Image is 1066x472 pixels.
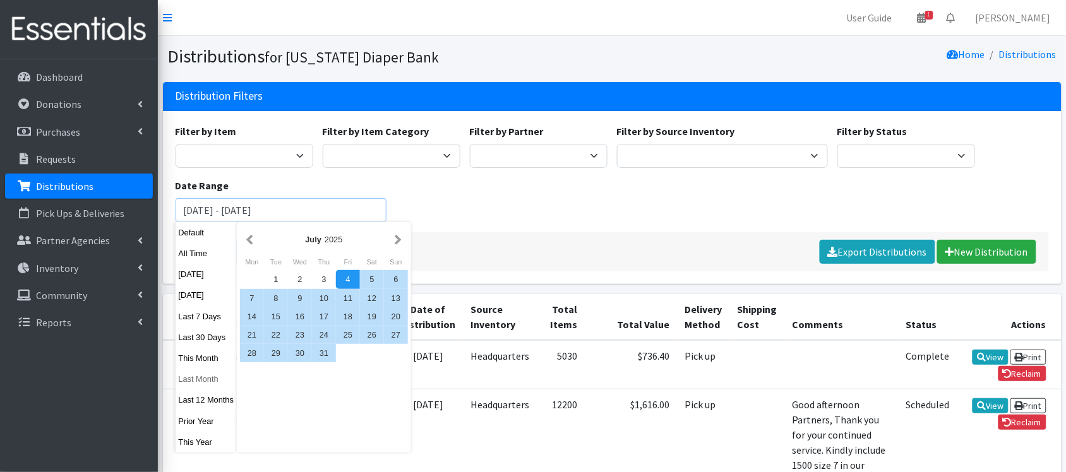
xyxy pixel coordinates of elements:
[36,289,87,302] p: Community
[837,124,907,139] label: Filter by Status
[5,256,153,281] a: Inventory
[785,294,899,340] th: Comments
[176,90,263,103] h3: Distribution Filters
[899,294,957,340] th: Status
[907,5,937,30] a: 1
[384,270,408,288] div: 6
[925,11,933,20] span: 1
[5,119,153,145] a: Purchases
[36,98,81,110] p: Donations
[360,270,384,288] div: 5
[384,289,408,307] div: 13
[837,5,902,30] a: User Guide
[36,71,83,83] p: Dashboard
[5,310,153,335] a: Reports
[947,48,985,61] a: Home
[264,254,288,270] div: Tuesday
[176,223,237,242] button: Default
[5,64,153,90] a: Dashboard
[678,340,730,389] td: Pick up
[264,289,288,307] div: 8
[176,198,387,222] input: January 1, 2011 - December 31, 2011
[264,270,288,288] div: 1
[312,254,336,270] div: Thursday
[325,235,342,244] span: 2025
[176,307,237,326] button: Last 7 Days
[360,254,384,270] div: Saturday
[36,234,110,247] p: Partner Agencies
[336,326,360,344] div: 25
[36,153,76,165] p: Requests
[240,254,264,270] div: Monday
[288,289,312,307] div: 9
[937,240,1036,264] a: New Distribution
[360,307,384,326] div: 19
[384,307,408,326] div: 20
[5,174,153,199] a: Distributions
[5,8,153,50] img: HumanEssentials
[585,294,678,340] th: Total Value
[176,244,237,263] button: All Time
[360,289,384,307] div: 12
[176,328,237,346] button: Last 30 Days
[1010,398,1046,413] a: Print
[312,344,336,362] div: 31
[36,262,78,274] p: Inventory
[973,398,1009,413] a: View
[730,294,785,340] th: Shipping Cost
[464,340,537,389] td: Headquarters
[999,48,1057,61] a: Distributions
[537,294,585,340] th: Total Items
[240,326,264,344] div: 21
[288,326,312,344] div: 23
[168,45,608,68] h1: Distributions
[820,240,935,264] a: Export Distributions
[176,349,237,367] button: This Month
[5,201,153,226] a: Pick Ups & Deliveries
[617,124,735,139] label: Filter by Source Inventory
[384,254,408,270] div: Sunday
[899,340,957,389] td: Complete
[678,294,730,340] th: Delivery Method
[973,350,1009,365] a: View
[36,316,71,329] p: Reports
[464,294,537,340] th: Source Inventory
[312,326,336,344] div: 24
[312,307,336,326] div: 17
[5,91,153,117] a: Donations
[36,126,80,138] p: Purchases
[288,344,312,362] div: 30
[264,307,288,326] div: 15
[36,207,125,220] p: Pick Ups & Deliveries
[176,124,237,139] label: Filter by Item
[163,340,213,389] td: 96093
[288,270,312,288] div: 2
[176,286,237,304] button: [DATE]
[336,289,360,307] div: 11
[312,270,336,288] div: 3
[176,370,237,388] button: Last Month
[957,294,1062,340] th: Actions
[240,307,264,326] div: 14
[36,180,93,192] p: Distributions
[393,340,464,389] td: [DATE]
[323,124,429,139] label: Filter by Item Category
[998,366,1046,381] a: Reclaim
[176,391,237,409] button: Last 12 Months
[470,124,544,139] label: Filter by Partner
[1010,350,1046,365] a: Print
[966,5,1061,30] a: [PERSON_NAME]
[5,283,153,308] a: Community
[288,307,312,326] div: 16
[384,326,408,344] div: 27
[336,254,360,270] div: Friday
[537,340,585,389] td: 5030
[176,178,229,193] label: Date Range
[336,270,360,288] div: 4
[305,235,321,244] strong: July
[5,228,153,253] a: Partner Agencies
[312,289,336,307] div: 10
[163,294,213,340] th: ID
[264,326,288,344] div: 22
[240,344,264,362] div: 28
